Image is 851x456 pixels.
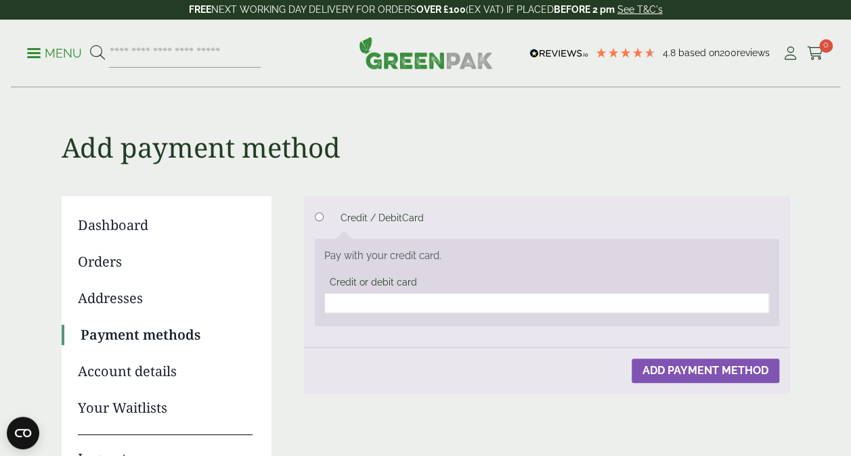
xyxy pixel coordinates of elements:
[720,47,737,58] span: 200
[807,47,824,60] i: Cart
[78,252,253,272] a: Orders
[554,4,615,15] strong: BEFORE 2 pm
[78,398,253,418] a: Your Waitlists
[819,39,833,53] span: 0
[632,359,779,383] button: Add payment method
[78,288,253,309] a: Addresses
[78,215,253,235] a: Dashboard
[617,4,663,15] a: See T&C's
[324,277,422,292] label: Credit or debit card
[62,88,790,164] h1: Add payment method
[335,212,429,227] label: Credit / DebitCard
[189,4,211,15] strong: FREE
[807,43,824,64] a: 0
[27,45,82,59] a: Menu
[359,37,493,69] img: GreenPak Supplies
[7,417,39,449] button: Open CMP widget
[416,4,466,15] strong: OVER £100
[678,47,720,58] span: Based on
[782,47,799,60] i: My Account
[595,47,656,59] div: 4.79 Stars
[529,49,588,58] img: REVIEWS.io
[78,361,253,382] a: Account details
[27,45,82,62] p: Menu
[324,248,769,263] p: Pay with your credit card.
[328,297,765,309] iframe: Secure card payment input frame
[81,325,253,345] a: Payment methods
[663,47,678,58] span: 4.8
[737,47,770,58] span: reviews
